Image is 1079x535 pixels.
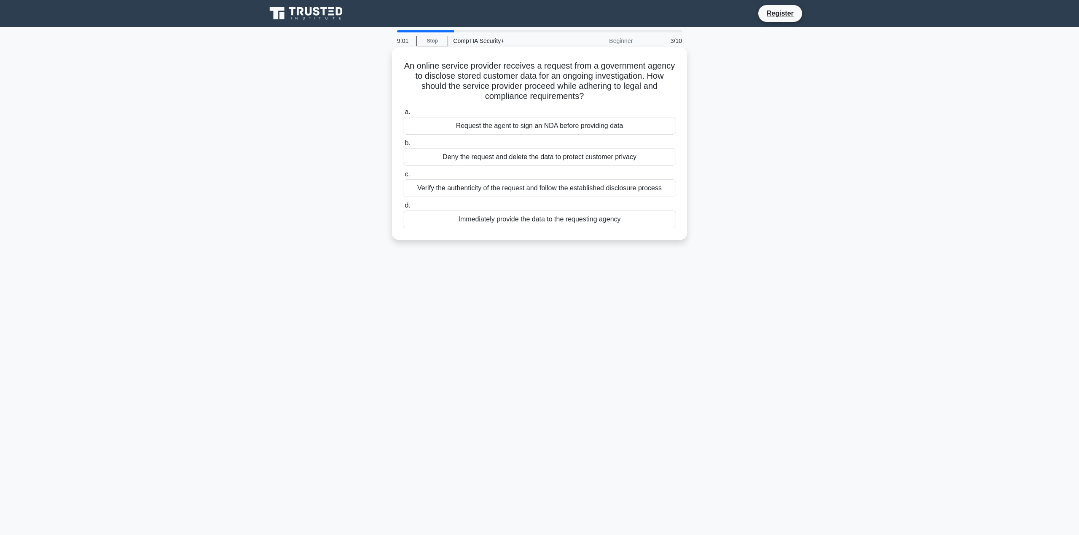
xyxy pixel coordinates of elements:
[448,32,564,49] div: CompTIA Security+
[403,210,676,228] div: Immediately provide the data to the requesting agency
[392,32,416,49] div: 9:01
[402,61,677,102] h5: An online service provider receives a request from a government agency to disclose stored custome...
[762,8,799,19] a: Register
[405,108,410,115] span: a.
[405,202,410,209] span: d.
[638,32,687,49] div: 3/10
[403,148,676,166] div: Deny the request and delete the data to protect customer privacy
[405,170,410,178] span: c.
[416,36,448,46] a: Stop
[403,179,676,197] div: Verify the authenticity of the request and follow the established disclosure process
[403,117,676,135] div: Request the agent to sign an NDA before providing data
[405,139,410,146] span: b.
[564,32,638,49] div: Beginner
